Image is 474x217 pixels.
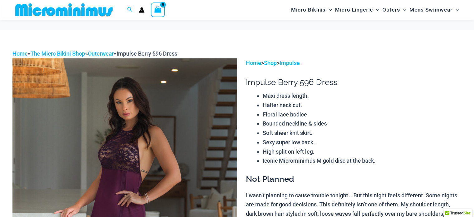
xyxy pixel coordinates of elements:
span: Mens Swimwear [409,2,452,18]
span: Outers [382,2,400,18]
a: The Micro Bikini Shop [31,50,85,57]
a: View Shopping Cart, empty [151,2,165,17]
span: Micro Bikinis [291,2,326,18]
a: OutersMenu ToggleMenu Toggle [381,2,408,18]
a: Micro BikinisMenu ToggleMenu Toggle [290,2,333,18]
p: > > [246,58,462,68]
img: MM SHOP LOGO FLAT [13,3,115,17]
a: Home [12,50,28,57]
li: Sexy super low back. [263,138,462,147]
li: Iconic Microminimus M gold disc at the back. [263,156,462,165]
h3: Not Planned [246,174,462,185]
a: Impulse [280,60,300,66]
span: Impulse Berry 596 Dress [117,50,177,57]
li: Soft sheer knit skirt. [263,128,462,138]
span: Menu Toggle [373,2,379,18]
li: Maxi dress length. [263,91,462,101]
span: Menu Toggle [326,2,332,18]
a: Search icon link [127,6,133,14]
a: Home [246,60,261,66]
a: Mens SwimwearMenu ToggleMenu Toggle [408,2,460,18]
span: Menu Toggle [400,2,406,18]
nav: Site Navigation [289,1,462,19]
span: Menu Toggle [452,2,459,18]
h1: Impulse Berry 596 Dress [246,77,462,87]
a: Shop [264,60,277,66]
a: Outerwear [88,50,114,57]
span: Micro Lingerie [335,2,373,18]
a: Account icon link [139,7,145,13]
li: Halter neck cut. [263,101,462,110]
li: High split on left leg. [263,147,462,156]
span: » » » [12,50,177,57]
li: Floral lace bodice [263,110,462,119]
li: Bounded neckline & sides [263,119,462,128]
a: Micro LingerieMenu ToggleMenu Toggle [333,2,381,18]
